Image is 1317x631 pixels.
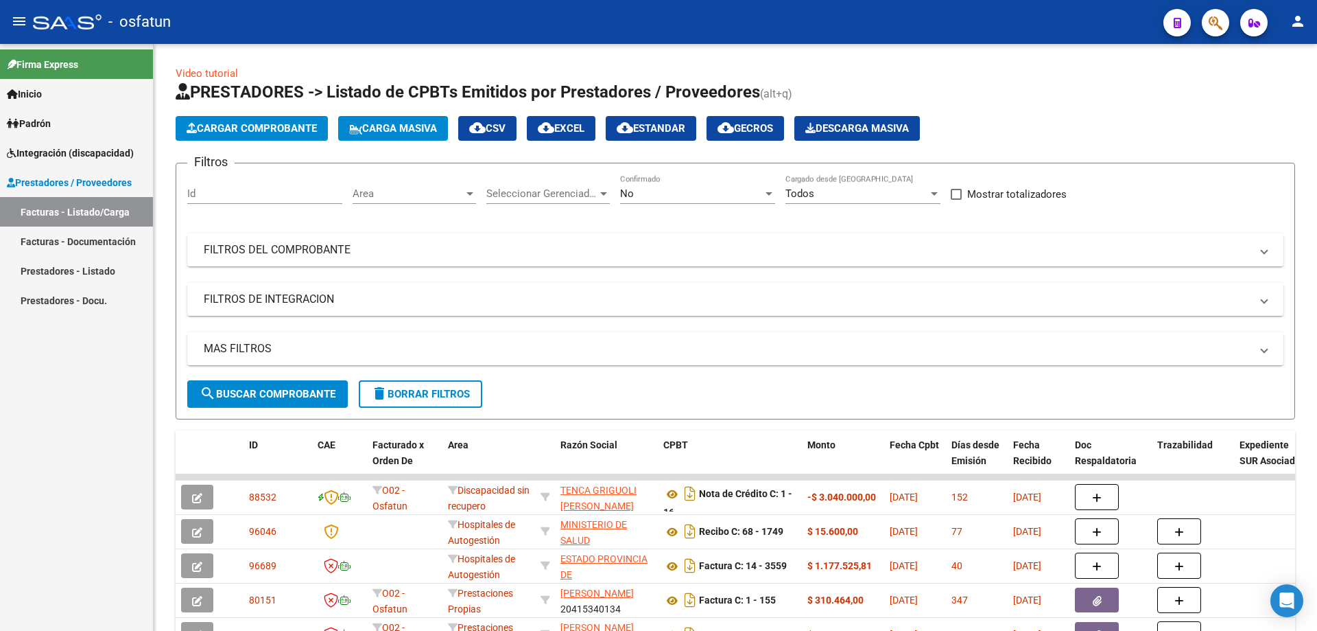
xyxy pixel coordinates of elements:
[372,588,407,630] span: O02 - Osfatun Propio
[527,116,595,141] button: EXCEL
[681,555,699,577] i: Descargar documento
[349,122,437,135] span: Carga Masiva
[249,439,258,450] span: ID
[1290,13,1306,30] mat-icon: person
[951,439,999,466] span: Días desde Emisión
[890,439,939,450] span: Fecha Cpbt
[448,439,468,450] span: Area
[617,122,685,135] span: Estandar
[794,116,920,141] app-download-masive: Descarga masiva de comprobantes (adjuntos)
[807,526,858,537] strong: $ 15.600,00
[249,492,276,503] span: 88532
[458,116,517,141] button: CSV
[951,560,962,571] span: 40
[560,485,637,512] span: TENCA GRIGUOLI [PERSON_NAME]
[807,595,864,606] strong: $ 310.464,00
[620,187,634,200] span: No
[244,431,312,491] datatable-header-cell: ID
[11,13,27,30] mat-icon: menu
[448,553,515,580] span: Hospitales de Autogestión
[681,483,699,505] i: Descargar documento
[249,526,276,537] span: 96046
[1013,492,1041,503] span: [DATE]
[760,87,792,100] span: (alt+q)
[951,492,968,503] span: 152
[946,431,1008,491] datatable-header-cell: Días desde Emisión
[1239,439,1301,466] span: Expediente SUR Asociado
[785,187,814,200] span: Todos
[807,492,876,503] strong: -$ 3.040.000,00
[1270,584,1303,617] div: Open Intercom Messenger
[663,439,688,450] span: CPBT
[7,116,51,131] span: Padrón
[187,152,235,172] h3: Filtros
[805,122,909,135] span: Descarga Masiva
[717,122,773,135] span: Gecros
[1013,526,1041,537] span: [DATE]
[469,122,506,135] span: CSV
[204,242,1250,257] mat-panel-title: FILTROS DEL COMPROBANTE
[1234,431,1309,491] datatable-header-cell: Expediente SUR Asociado
[951,526,962,537] span: 77
[204,341,1250,356] mat-panel-title: MAS FILTROS
[187,233,1283,266] mat-expansion-panel-header: FILTROS DEL COMPROBANTE
[448,485,530,512] span: Discapacidad sin recupero
[108,7,171,37] span: - osfatun
[1013,595,1041,606] span: [DATE]
[890,492,918,503] span: [DATE]
[200,385,216,402] mat-icon: search
[681,520,699,542] i: Descargar documento
[312,431,367,491] datatable-header-cell: CAE
[176,82,760,102] span: PRESTADORES -> Listado de CPBTs Emitidos por Prestadores / Proveedores
[658,431,802,491] datatable-header-cell: CPBT
[187,332,1283,365] mat-expansion-panel-header: MAS FILTROS
[555,431,658,491] datatable-header-cell: Razón Social
[200,388,335,400] span: Buscar Comprobante
[699,527,783,538] strong: Recibo C: 68 - 1749
[560,553,653,596] span: ESTADO PROVINCIA DE [GEOGRAPHIC_DATA]
[951,595,968,606] span: 347
[448,519,515,546] span: Hospitales de Autogestión
[890,526,918,537] span: [DATE]
[176,116,328,141] button: Cargar Comprobante
[371,388,470,400] span: Borrar Filtros
[7,87,42,102] span: Inicio
[807,560,872,571] strong: $ 1.177.525,81
[372,485,407,527] span: O02 - Osfatun Propio
[663,489,792,518] strong: Nota de Crédito C: 1 - 16
[7,146,134,161] span: Integración (discapacidad)
[890,595,918,606] span: [DATE]
[1152,431,1234,491] datatable-header-cell: Trazabilidad
[1013,439,1052,466] span: Fecha Recibido
[560,483,652,512] div: 27233699131
[717,119,734,136] mat-icon: cloud_download
[884,431,946,491] datatable-header-cell: Fecha Cpbt
[560,517,652,546] div: 30999257182
[802,431,884,491] datatable-header-cell: Monto
[794,116,920,141] button: Descarga Masiva
[1008,431,1069,491] datatable-header-cell: Fecha Recibido
[367,431,442,491] datatable-header-cell: Facturado x Orden De
[560,551,652,580] div: 30673377544
[560,586,652,615] div: 20415340134
[560,588,634,599] span: [PERSON_NAME]
[699,595,776,606] strong: Factura C: 1 - 155
[372,439,424,466] span: Facturado x Orden De
[318,439,335,450] span: CAE
[359,380,482,408] button: Borrar Filtros
[187,380,348,408] button: Buscar Comprobante
[469,119,486,136] mat-icon: cloud_download
[7,57,78,72] span: Firma Express
[204,292,1250,307] mat-panel-title: FILTROS DE INTEGRACION
[606,116,696,141] button: Estandar
[560,439,617,450] span: Razón Social
[7,175,132,190] span: Prestadores / Proveedores
[338,116,448,141] button: Carga Masiva
[699,561,787,572] strong: Factura C: 14 - 3559
[486,187,597,200] span: Seleccionar Gerenciador
[967,186,1067,203] span: Mostrar totalizadores
[538,119,554,136] mat-icon: cloud_download
[187,283,1283,316] mat-expansion-panel-header: FILTROS DE INTEGRACION
[187,122,317,135] span: Cargar Comprobante
[448,588,513,615] span: Prestaciones Propias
